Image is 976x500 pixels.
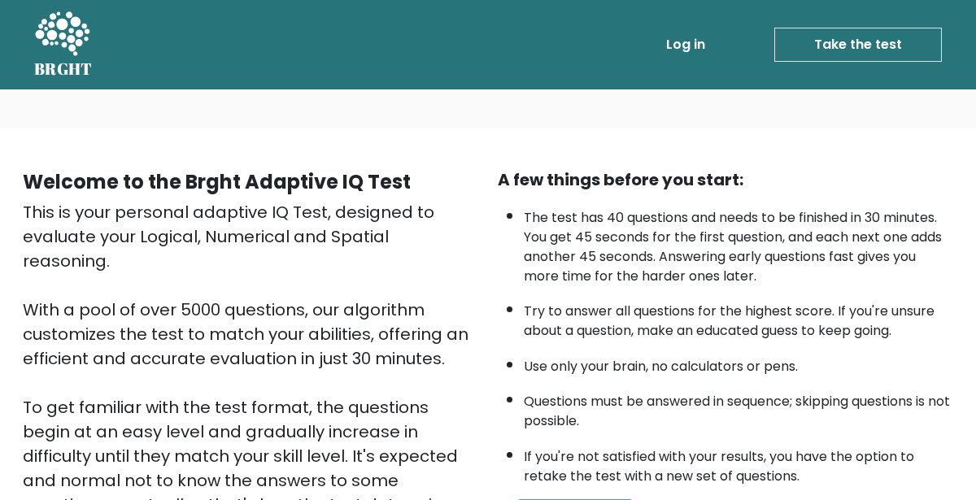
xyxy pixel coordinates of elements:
[34,7,93,83] a: BRGHT
[34,59,93,79] h5: BRGHT
[524,349,953,376] li: Use only your brain, no calculators or pens.
[524,439,953,486] li: If you're not satisfied with your results, you have the option to retake the test with a new set ...
[498,167,953,192] div: A few things before you start:
[23,168,411,195] b: Welcome to the Brght Adaptive IQ Test
[524,200,953,286] li: The test has 40 questions and needs to be finished in 30 minutes. You get 45 seconds for the firs...
[524,293,953,341] li: Try to answer all questions for the highest score. If you're unsure about a question, make an edu...
[524,384,953,431] li: Questions must be answered in sequence; skipping questions is not possible.
[774,28,942,62] a: Take the test
[660,28,712,61] a: Log in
